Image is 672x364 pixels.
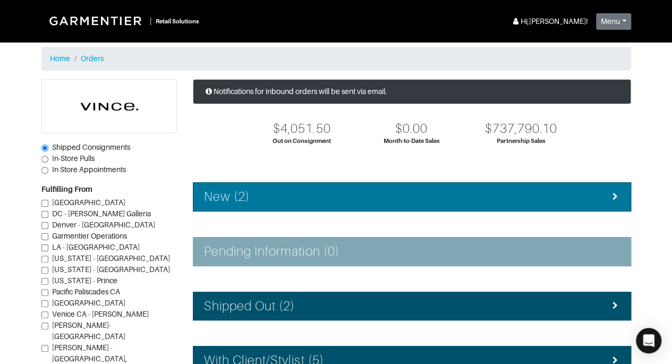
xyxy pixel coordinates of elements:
[41,222,48,229] input: Denver - [GEOGRAPHIC_DATA]
[52,198,125,207] span: [GEOGRAPHIC_DATA]
[193,79,631,104] div: Notifications for inbound orders will be sent via email.
[52,221,155,229] span: Denver - [GEOGRAPHIC_DATA]
[52,165,126,174] span: In Store Appointments
[41,300,48,307] input: [GEOGRAPHIC_DATA]
[41,200,48,207] input: [GEOGRAPHIC_DATA]
[41,184,92,195] label: Fulfilling From
[497,137,545,146] div: Partnership Sales
[42,80,176,133] img: cyAkLTq7csKWtL9WARqkkVaF.png
[52,143,130,151] span: Shipped Consignments
[41,278,48,285] input: [US_STATE] - Prince
[81,54,104,63] a: Orders
[41,345,48,352] input: [PERSON_NAME] - [GEOGRAPHIC_DATA], [GEOGRAPHIC_DATA]
[41,211,48,218] input: DC - [PERSON_NAME] Galleria
[204,299,295,314] h4: Shipped Out (2)
[52,254,170,263] span: [US_STATE] - [GEOGRAPHIC_DATA]
[41,256,48,263] input: [US_STATE] - [GEOGRAPHIC_DATA]
[52,299,125,307] span: [GEOGRAPHIC_DATA]
[511,16,588,27] div: Hi, [PERSON_NAME] !
[52,243,140,251] span: LA - [GEOGRAPHIC_DATA]
[52,276,117,285] span: [US_STATE] - Prince
[41,323,48,329] input: [PERSON_NAME]-[GEOGRAPHIC_DATA]
[384,137,440,146] div: Month-to-Date Sales
[44,11,150,31] img: Garmentier
[204,244,339,259] h4: Pending Information (0)
[52,287,120,296] span: Pacific Paliscades CA
[52,265,170,274] span: [US_STATE] - [GEOGRAPHIC_DATA]
[596,13,631,30] button: Menu
[41,244,48,251] input: LA - [GEOGRAPHIC_DATA]
[150,15,151,27] div: |
[52,232,127,240] span: Garmentier Operations
[395,121,428,137] div: $0.00
[52,209,151,218] span: DC - [PERSON_NAME] Galleria
[41,47,631,71] nav: breadcrumb
[273,121,330,137] div: $4,051.50
[50,54,70,63] a: Home
[41,233,48,240] input: Garmentier Operations
[156,18,199,24] small: Retail Solutions
[52,321,125,341] span: [PERSON_NAME]-[GEOGRAPHIC_DATA]
[204,189,250,205] h4: New (2)
[41,145,48,151] input: Shipped Consignments
[41,311,48,318] input: Venice CA - [PERSON_NAME]
[41,156,48,163] input: In-Store Pulls
[41,289,48,296] input: Pacific Paliscades CA
[484,121,557,137] div: $737,790.10
[41,267,48,274] input: [US_STATE] - [GEOGRAPHIC_DATA]
[41,167,48,174] input: In Store Appointments
[273,137,331,146] div: Out on Consignment
[41,9,203,33] a: |Retail Solutions
[52,154,95,163] span: In-Store Pulls
[52,310,149,318] span: Venice CA - [PERSON_NAME]
[636,328,661,353] div: Open Intercom Messenger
